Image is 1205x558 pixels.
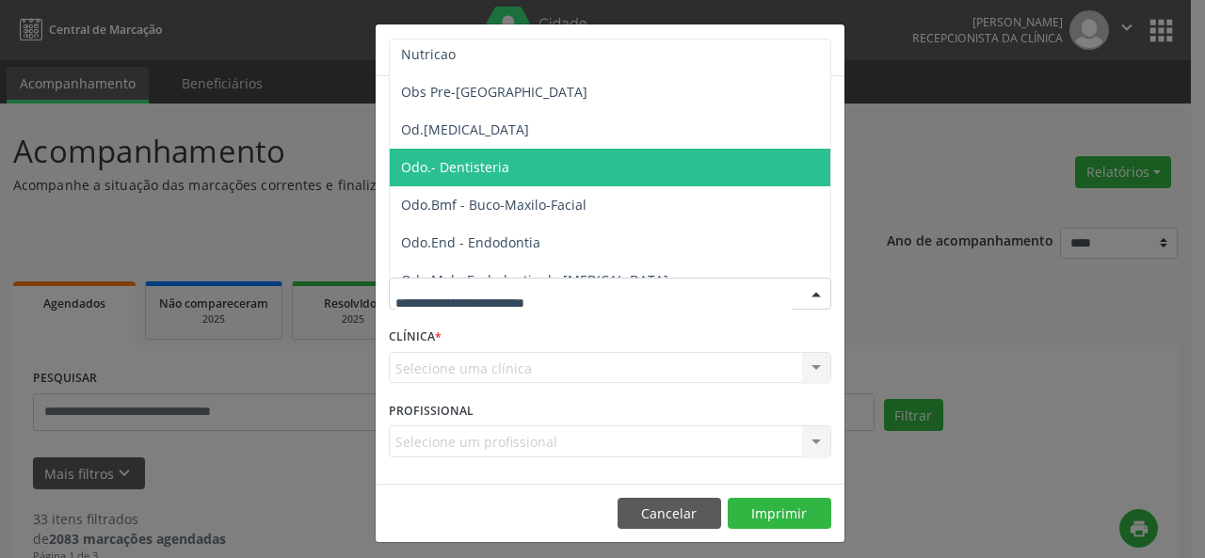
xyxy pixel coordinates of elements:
[401,271,668,289] span: Odo.Mol - Endodontia de [MEDICAL_DATA]
[401,83,587,101] span: Obs Pre-[GEOGRAPHIC_DATA]
[401,120,529,138] span: Od.[MEDICAL_DATA]
[618,498,721,530] button: Cancelar
[728,498,831,530] button: Imprimir
[389,323,442,352] label: CLÍNICA
[401,196,586,214] span: Odo.Bmf - Buco-Maxilo-Facial
[389,396,474,425] label: PROFISSIONAL
[807,24,844,71] button: Close
[401,158,509,176] span: Odo.- Dentisteria
[401,45,456,63] span: Nutricao
[401,233,540,251] span: Odo.End - Endodontia
[389,38,604,62] h5: Relatório de agendamentos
